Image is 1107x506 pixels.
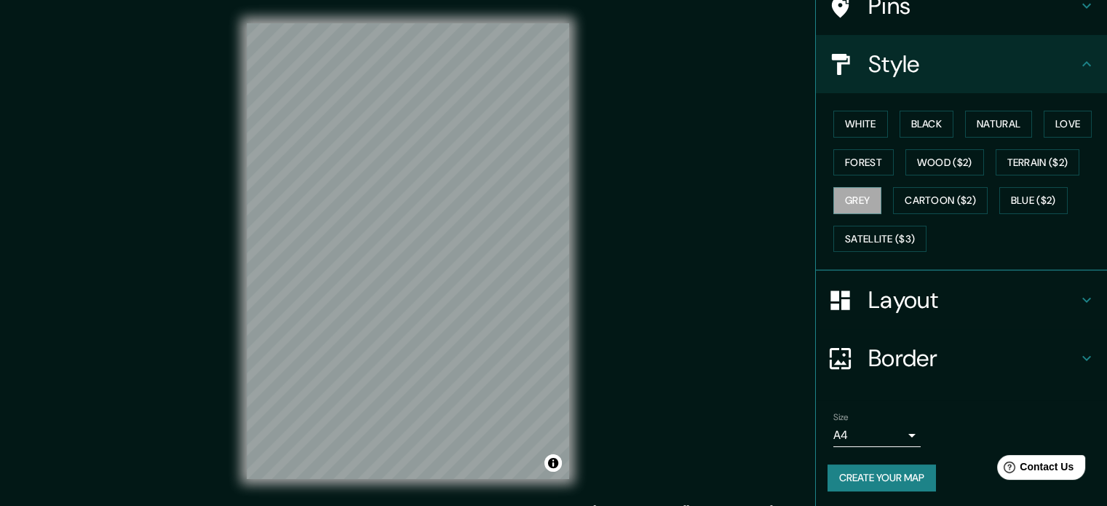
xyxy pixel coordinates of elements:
canvas: Map [247,23,569,479]
iframe: Help widget launcher [977,449,1091,490]
button: Love [1044,111,1092,138]
div: Border [816,329,1107,387]
h4: Border [868,344,1078,373]
button: Create your map [828,465,936,491]
button: Cartoon ($2) [893,187,988,214]
button: Black [900,111,954,138]
button: Toggle attribution [544,454,562,472]
div: A4 [833,424,921,447]
button: Blue ($2) [999,187,1068,214]
button: White [833,111,888,138]
button: Forest [833,149,894,176]
div: Style [816,35,1107,93]
button: Natural [965,111,1032,138]
button: Grey [833,187,881,214]
button: Wood ($2) [905,149,984,176]
label: Size [833,411,849,424]
button: Satellite ($3) [833,226,927,253]
h4: Style [868,50,1078,79]
h4: Layout [868,285,1078,315]
button: Terrain ($2) [996,149,1080,176]
div: Layout [816,271,1107,329]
